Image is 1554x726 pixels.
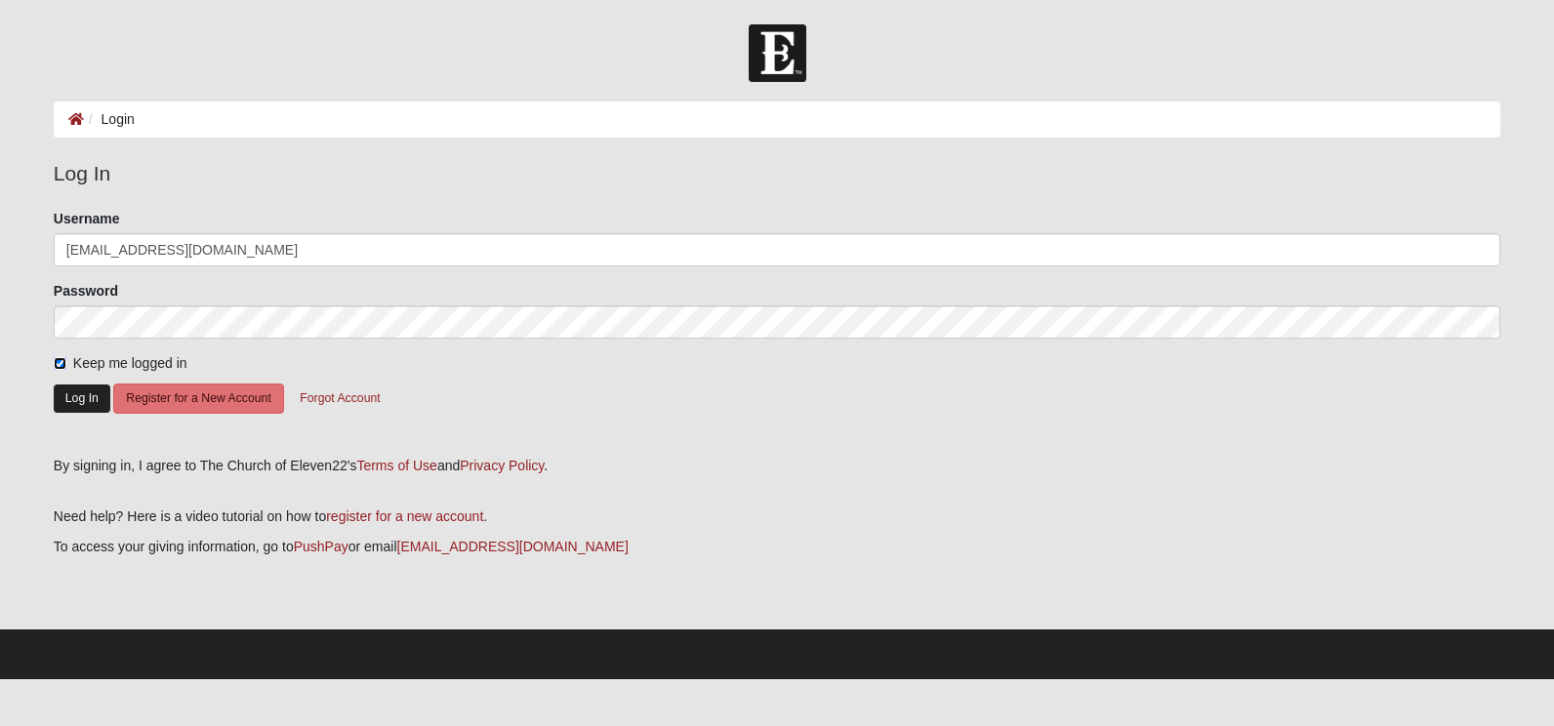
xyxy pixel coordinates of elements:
[326,508,483,524] a: register for a new account
[54,384,110,413] button: Log In
[54,456,1500,476] div: By signing in, I agree to The Church of Eleven22's and .
[356,458,436,473] a: Terms of Use
[113,383,283,414] button: Register for a New Account
[54,158,1500,189] legend: Log In
[287,383,392,414] button: Forgot Account
[397,539,629,554] a: [EMAIL_ADDRESS][DOMAIN_NAME]
[54,209,120,228] label: Username
[54,506,1500,527] p: Need help? Here is a video tutorial on how to .
[54,537,1500,557] p: To access your giving information, go to or email
[54,357,66,370] input: Keep me logged in
[84,109,135,130] li: Login
[54,281,118,301] label: Password
[73,355,187,371] span: Keep me logged in
[294,539,348,554] a: PushPay
[460,458,544,473] a: Privacy Policy
[749,24,806,82] img: Church of Eleven22 Logo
